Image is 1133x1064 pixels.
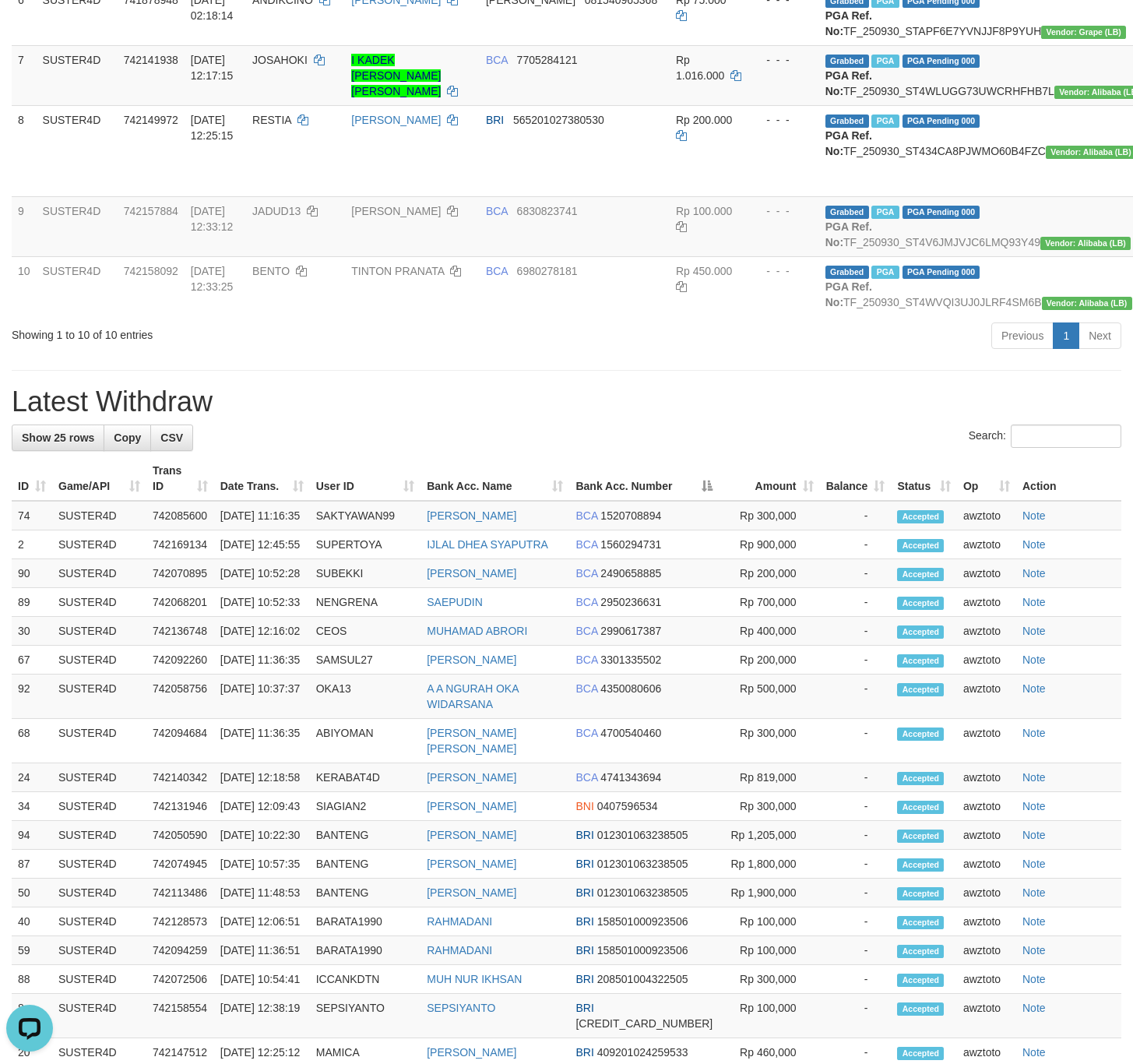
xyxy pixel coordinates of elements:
[575,596,597,608] span: BCA
[569,456,719,501] th: Bank Acc. Number: activate to sort column descending
[351,54,441,97] a: I KADEK [PERSON_NAME] [PERSON_NAME]
[12,907,52,936] td: 40
[957,675,1016,719] td: awztoto
[12,675,52,719] td: 92
[214,936,310,965] td: [DATE] 11:36:51
[1022,654,1046,666] a: Note
[676,114,732,126] span: Rp 200.000
[575,800,593,812] span: BNI
[600,509,661,522] span: Copy 1520708894 to clipboard
[825,115,869,128] span: Grabbed
[427,858,516,870] a: [PERSON_NAME]
[146,675,214,719] td: 742058756
[1022,727,1046,739] a: Note
[575,771,597,784] span: BCA
[191,114,234,142] span: [DATE] 12:25:15
[12,425,104,451] a: Show 25 rows
[124,265,178,277] span: 742158092
[214,617,310,646] td: [DATE] 12:16:02
[310,646,421,675] td: SAMSUL27
[427,829,516,841] a: [PERSON_NAME]
[957,792,1016,821] td: awztoto
[12,792,52,821] td: 34
[427,727,516,755] a: [PERSON_NAME] [PERSON_NAME]
[825,280,872,308] b: PGA Ref. No:
[957,559,1016,588] td: awztoto
[124,54,178,66] span: 742141938
[214,719,310,763] td: [DATE] 11:36:35
[52,588,146,617] td: SUSTER4D
[146,821,214,850] td: 742050590
[486,205,508,217] span: BCA
[676,54,724,82] span: Rp 1.016.000
[600,538,661,551] span: Copy 1560294731 to clipboard
[897,728,944,741] span: Accepted
[957,646,1016,675] td: awztoto
[52,821,146,850] td: SUSTER4D
[957,719,1016,763] td: awztoto
[575,567,597,580] span: BCA
[719,588,819,617] td: Rp 700,000
[903,55,980,68] span: PGA Pending
[12,719,52,763] td: 68
[575,829,593,841] span: BRI
[214,907,310,936] td: [DATE] 12:06:51
[825,129,872,157] b: PGA Ref. No:
[897,654,944,668] span: Accepted
[214,675,310,719] td: [DATE] 10:37:37
[214,456,310,501] th: Date Trans.: activate to sort column ascending
[719,617,819,646] td: Rp 400,000
[517,265,578,277] span: Copy 6980278181 to clipboard
[957,617,1016,646] td: awztoto
[1022,1002,1046,1014] a: Note
[160,432,183,444] span: CSV
[820,763,892,792] td: -
[517,205,578,217] span: Copy 6830823741 to clipboard
[1022,567,1046,580] a: Note
[897,772,944,785] span: Accepted
[12,936,52,965] td: 59
[1022,596,1046,608] a: Note
[12,617,52,646] td: 30
[427,1046,516,1059] a: [PERSON_NAME]
[310,719,421,763] td: ABIYOMAN
[897,830,944,843] span: Accepted
[597,886,688,899] span: Copy 012301063238505 to clipboard
[969,425,1121,448] label: Search:
[214,850,310,879] td: [DATE] 10:57:35
[1078,322,1121,349] a: Next
[600,625,661,637] span: Copy 2990617387 to clipboard
[754,203,813,219] div: - - -
[37,105,118,196] td: SUSTER4D
[427,1002,495,1014] a: SEPSIYANTO
[52,501,146,530] td: SUSTER4D
[719,501,819,530] td: Rp 300,000
[427,596,483,608] a: SAEPUDIN
[719,456,819,501] th: Amount: activate to sort column ascending
[12,879,52,907] td: 50
[146,792,214,821] td: 742131946
[1011,425,1121,448] input: Search:
[1042,297,1132,310] span: Vendor URL: https://dashboard.q2checkout.com/secure
[871,55,899,68] span: Marked by awztoto
[1022,944,1046,957] a: Note
[351,114,441,126] a: [PERSON_NAME]
[820,907,892,936] td: -
[427,567,516,580] a: [PERSON_NAME]
[146,763,214,792] td: 742140342
[114,432,141,444] span: Copy
[427,973,522,985] a: MUH NUR IKHSAN
[575,654,597,666] span: BCA
[52,456,146,501] th: Game/API: activate to sort column ascending
[600,596,661,608] span: Copy 2950236631 to clipboard
[214,821,310,850] td: [DATE] 10:22:30
[310,559,421,588] td: SUBEKKI
[52,907,146,936] td: SUSTER4D
[957,907,1016,936] td: awztoto
[1022,800,1046,812] a: Note
[12,105,37,196] td: 8
[825,9,872,37] b: PGA Ref. No:
[957,763,1016,792] td: awztoto
[719,792,819,821] td: Rp 300,000
[1053,322,1079,349] a: 1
